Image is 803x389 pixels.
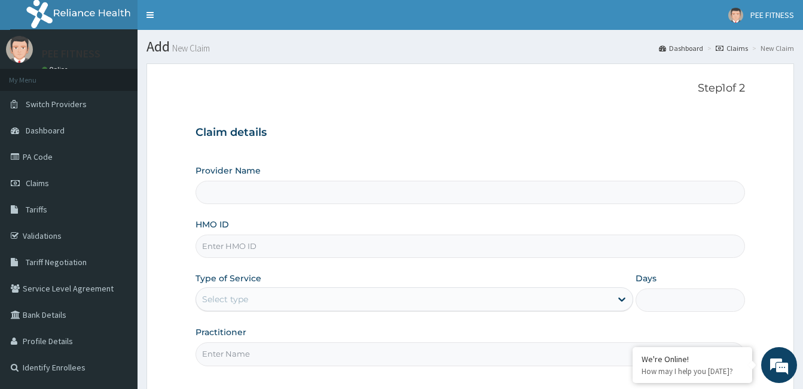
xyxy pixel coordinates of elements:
img: User Image [728,8,743,23]
p: Step 1 of 2 [196,82,745,95]
li: New Claim [749,43,794,53]
label: HMO ID [196,218,229,230]
label: Type of Service [196,272,261,284]
a: Online [42,65,71,74]
span: Claims [26,178,49,189]
span: Tariff Negotiation [26,257,87,268]
input: Enter Name [196,342,745,366]
a: Dashboard [659,43,703,53]
label: Provider Name [196,165,261,177]
label: Practitioner [196,326,246,338]
img: User Image [6,36,33,63]
span: PEE FITNESS [750,10,794,20]
div: We're Online! [642,354,743,364]
a: Claims [716,43,748,53]
span: Switch Providers [26,99,87,110]
input: Enter HMO ID [196,235,745,258]
span: Tariffs [26,204,47,215]
div: Select type [202,293,248,305]
h1: Add [146,39,794,54]
small: New Claim [170,44,210,53]
label: Days [636,272,657,284]
p: PEE FITNESS [42,48,100,59]
h3: Claim details [196,126,745,139]
p: How may I help you today? [642,366,743,376]
span: Dashboard [26,125,65,136]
